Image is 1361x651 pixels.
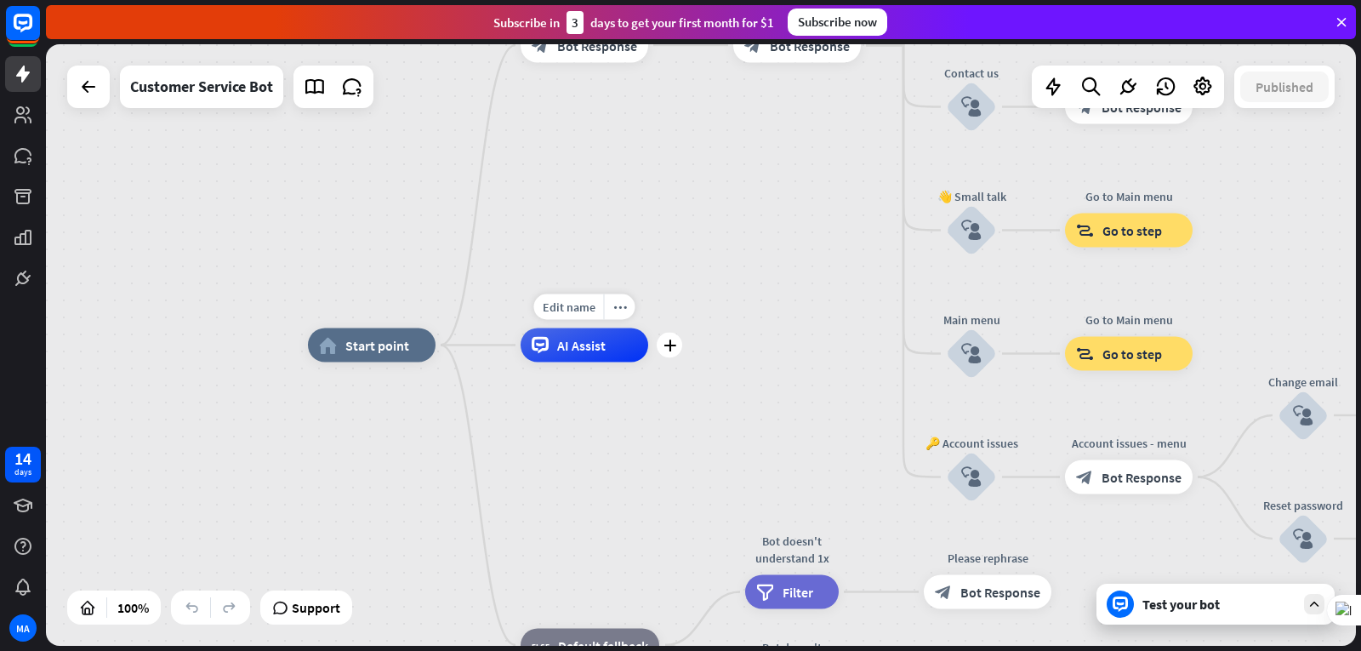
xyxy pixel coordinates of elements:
span: Filter [783,584,813,601]
button: Open LiveChat chat widget [14,7,65,58]
span: Bot Response [960,584,1040,601]
div: Contact us [920,65,1022,82]
i: block_user_input [961,220,982,241]
i: block_bot_response [935,584,952,601]
i: block_user_input [1293,405,1313,425]
i: block_goto [1076,222,1094,239]
span: Go to step [1102,345,1162,363]
i: block_bot_response [744,37,761,54]
button: Published [1240,71,1329,102]
div: 3 [567,11,584,34]
div: Main menu [920,311,1022,328]
i: block_user_input [961,467,982,488]
div: Go to Main menu [1052,311,1205,328]
i: block_bot_response [532,37,549,54]
i: block_user_input [961,97,982,117]
div: Go to Main menu [1052,188,1205,205]
i: plus [663,340,676,351]
div: Contact info [1052,65,1205,82]
div: Account issues - menu [1052,435,1205,452]
i: block_bot_response [1076,469,1093,486]
div: Subscribe now [788,9,887,36]
div: Customer Service Bot [130,66,273,108]
span: Bot Response [770,37,850,54]
div: 14 [14,451,31,466]
i: more_horiz [613,300,627,313]
span: Edit name [543,300,595,315]
span: Go to step [1102,222,1162,239]
span: Bot Response [1102,469,1182,486]
div: Test your bot [1142,596,1296,613]
div: 100% [112,594,154,621]
div: 👋 Small talk [920,188,1022,205]
span: Support [292,594,340,621]
div: MA [9,614,37,642]
div: Subscribe in days to get your first month for $1 [493,11,774,34]
i: block_user_input [961,344,982,364]
i: filter [756,584,774,601]
div: 🔑 Account issues [920,435,1022,452]
div: days [14,466,31,478]
div: Change email [1252,373,1354,390]
div: Please rephrase [911,550,1064,567]
i: block_goto [1076,345,1094,363]
i: home_2 [319,337,337,354]
span: Bot Response [557,37,637,54]
div: Reset password [1252,496,1354,513]
div: Bot doesn't understand 1x [732,533,851,567]
a: 14 days [5,447,41,483]
span: Start point [345,337,409,354]
i: block_user_input [1293,528,1313,549]
span: AI Assist [557,337,606,354]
